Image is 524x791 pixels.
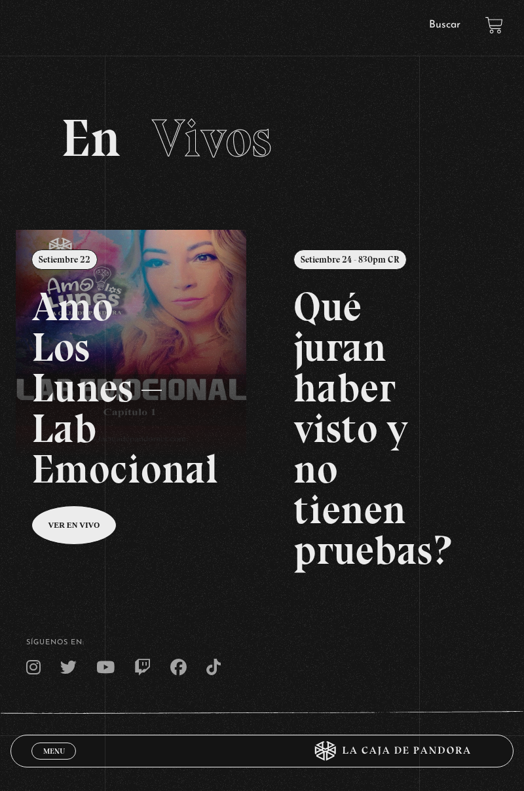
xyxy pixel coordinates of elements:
span: Cerrar [39,758,69,767]
a: Buscar [429,20,460,30]
h4: SÍguenos en: [26,639,498,646]
a: View your shopping cart [485,16,503,34]
span: Menu [43,747,65,755]
span: Vivos [152,107,272,170]
h2: En [61,112,463,164]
